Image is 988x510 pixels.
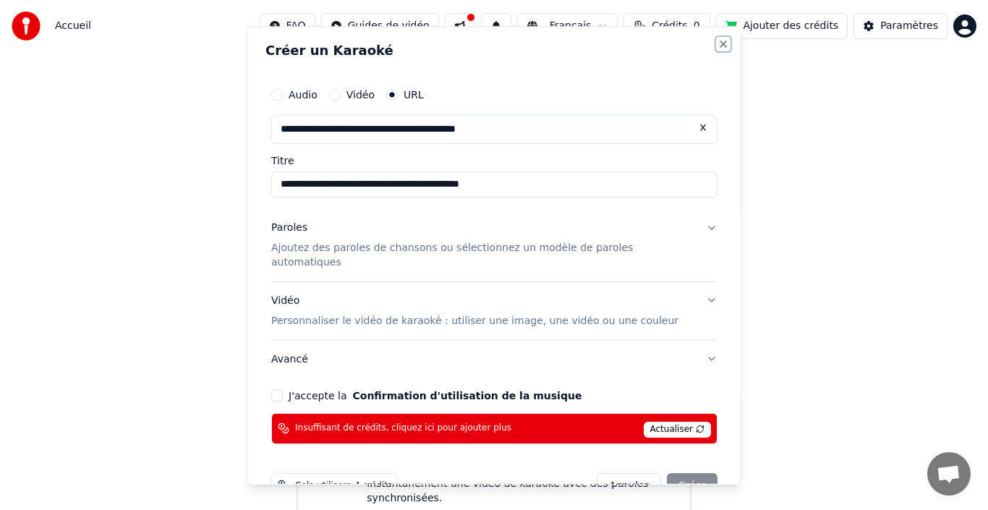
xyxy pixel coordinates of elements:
label: Vidéo [346,89,374,99]
label: Audio [289,89,318,99]
button: Avancé [271,340,717,378]
span: Cela utilisera 4 crédits [295,480,392,491]
label: J'accepte la [289,390,582,400]
button: Annuler [597,472,660,498]
button: ParolesAjoutez des paroles de chansons ou sélectionnez un modèle de paroles automatiques [271,208,717,281]
label: URL [404,89,424,99]
span: Actualiser [643,421,711,437]
p: Personnaliser le vidéo de karaoké : utiliser une image, une vidéo ou une couleur [271,313,678,328]
div: Vidéo [271,293,678,328]
h2: Créer un Karaoké [265,43,723,56]
label: Titre [271,155,717,165]
div: Paroles [271,220,307,234]
button: VidéoPersonnaliser le vidéo de karaoké : utiliser une image, une vidéo ou une couleur [271,281,717,339]
button: J'accepte la [352,390,582,400]
p: Ajoutez des paroles de chansons ou sélectionnez un modèle de paroles automatiques [271,240,694,269]
span: Insuffisant de crédits, cliquez ici pour ajouter plus [295,422,511,434]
